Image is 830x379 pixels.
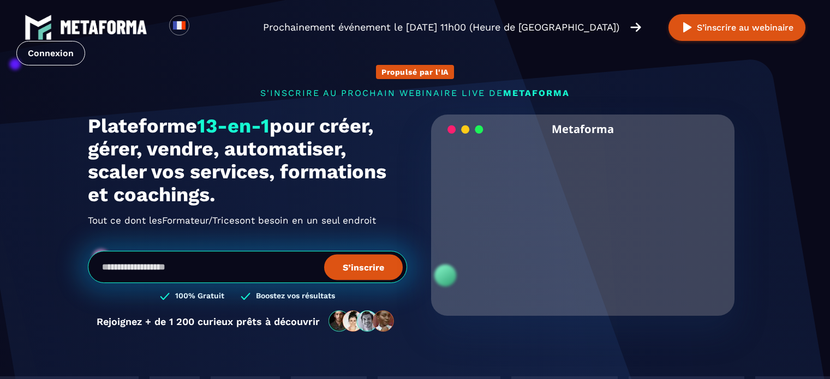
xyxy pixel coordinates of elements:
button: S’inscrire [324,254,403,280]
h2: Tout ce dont les ont besoin en un seul endroit [88,212,407,229]
img: loading [447,124,483,135]
span: 13-en-1 [197,115,270,137]
img: checked [241,291,250,302]
button: S’inscrire au webinaire [668,14,805,41]
p: Rejoignez + de 1 200 curieux prêts à découvrir [97,316,320,327]
p: Prochainement événement le [DATE] 11h00 (Heure de [GEOGRAPHIC_DATA]) [263,20,619,35]
input: Search for option [199,21,207,34]
img: logo [25,14,52,41]
h3: 100% Gratuit [175,291,224,302]
img: fr [172,19,186,32]
video: Your browser does not support the video tag. [439,143,727,287]
img: arrow-right [630,21,641,33]
h2: Metaforma [552,115,614,143]
img: logo [60,20,147,34]
div: Search for option [189,15,216,39]
h3: Boostez vos résultats [256,291,335,302]
img: community-people [325,310,398,333]
img: checked [160,291,170,302]
h1: Plateforme pour créer, gérer, vendre, automatiser, scaler vos services, formations et coachings. [88,115,407,206]
span: METAFORMA [503,88,570,98]
img: play [680,21,694,34]
p: s'inscrire au prochain webinaire live de [88,88,743,98]
a: Connexion [16,41,85,65]
span: Formateur/Trices [162,212,240,229]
